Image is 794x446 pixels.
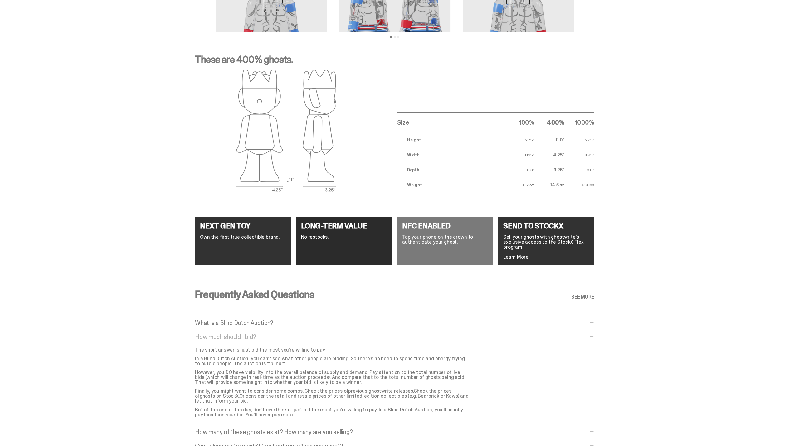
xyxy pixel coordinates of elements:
a: previous ghostwrite releases. [348,388,413,394]
button: View slide 3 [397,36,399,38]
td: 8.0" [564,162,594,177]
p: Sell your ghosts with ghostwrite’s exclusive access to the StockX Flex program. [503,235,589,250]
th: 400% [534,113,564,132]
td: Depth [397,162,504,177]
td: 3.25" [534,162,564,177]
img: ghost outlines spec [236,70,336,192]
td: 14.5 oz [534,177,564,192]
td: 4.25" [534,147,564,162]
p: Finally, you might want to consider some comps. Check the prices of Check the prices of Or consid... [195,389,470,404]
p: However, you DO have visibility into the overall balance of supply and demand. Pay attention to t... [195,370,470,385]
a: Learn More. [503,254,529,260]
p: How much should I bid? [195,334,588,340]
h4: LONG-TERM VALUE [301,222,387,230]
p: These are 400% ghosts. [195,55,594,70]
p: Tap your phone on the crown to authenticate your ghost. [402,235,488,245]
p: Own the first true collectible brand. [200,235,286,240]
td: Width [397,147,504,162]
h4: SEND TO STOCKX [503,222,589,230]
td: Height [397,132,504,147]
p: How many of these ghosts exist? How many are you selling? [195,429,588,435]
p: In a Blind Dutch Auction, you can’t see what other people are bidding. So there’s no need to spen... [195,356,470,366]
td: 2.3 lbs [564,177,594,192]
td: 27.5" [564,132,594,147]
h3: Frequently Asked Questions [195,290,314,300]
h4: NFC ENABLED [402,222,488,230]
p: The short answer is: just bid the most you’re willing to pay. [195,348,470,352]
p: But at the end of the day, don’t overthink it: just bid the most you’re willing to pay. In a Blin... [195,407,470,417]
th: 1000% [564,113,594,132]
p: No restocks. [301,235,387,240]
button: View slide 2 [394,36,396,38]
p: What is a Blind Dutch Auction? [195,320,588,326]
th: Size [397,113,504,132]
td: 11.0" [534,132,564,147]
th: 100% [504,113,534,132]
td: Weight [397,177,504,192]
a: ghosts on StockX. [200,393,239,399]
td: 0.7 oz [504,177,534,192]
a: SEE MORE [571,295,594,300]
td: 1.125" [504,147,534,162]
button: View slide 1 [390,36,392,38]
td: 0.8" [504,162,534,177]
td: 2.75" [504,132,534,147]
h4: NEXT GEN TOY [200,222,286,230]
td: 11.25" [564,147,594,162]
